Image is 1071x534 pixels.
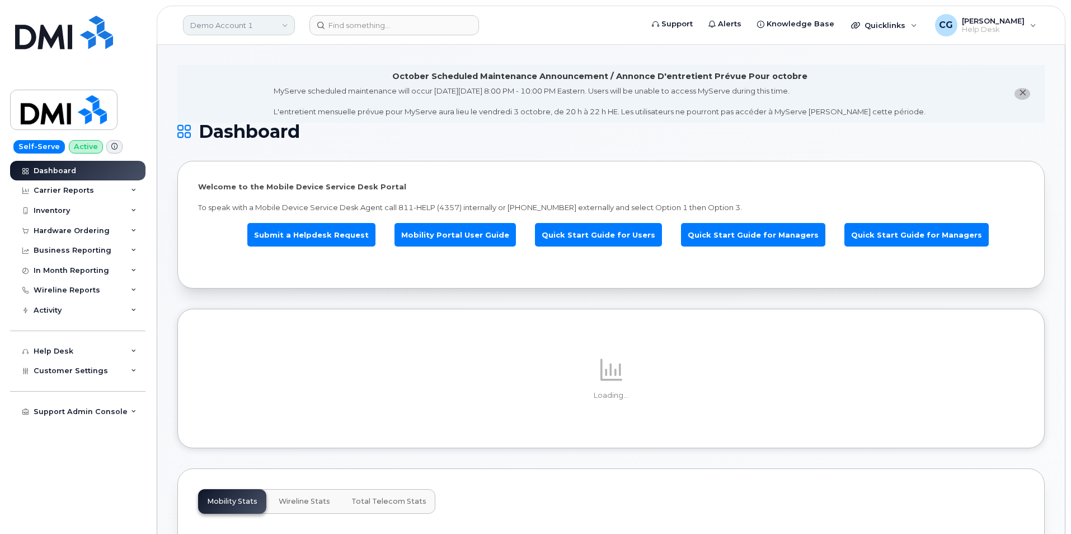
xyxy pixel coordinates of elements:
p: Loading... [198,391,1024,401]
a: Quick Start Guide for Managers [844,223,989,247]
a: Submit a Helpdesk Request [247,223,375,247]
a: Quick Start Guide for Managers [681,223,825,247]
span: Wireline Stats [279,497,330,506]
span: Dashboard [199,123,300,140]
button: close notification [1014,88,1030,100]
div: October Scheduled Maintenance Announcement / Annonce D'entretient Prévue Pour octobre [392,71,807,82]
div: MyServe scheduled maintenance will occur [DATE][DATE] 8:00 PM - 10:00 PM Eastern. Users will be u... [274,86,926,117]
a: Quick Start Guide for Users [535,223,662,247]
a: Mobility Portal User Guide [394,223,516,247]
p: To speak with a Mobile Device Service Desk Agent call 811-HELP (4357) internally or [PHONE_NUMBER... [198,202,1024,213]
span: Total Telecom Stats [351,497,426,506]
p: Welcome to the Mobile Device Service Desk Portal [198,182,1024,192]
